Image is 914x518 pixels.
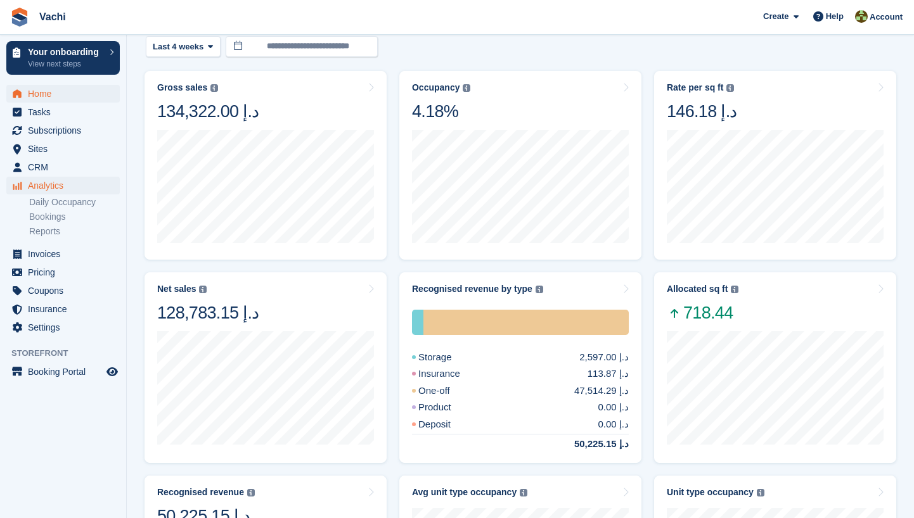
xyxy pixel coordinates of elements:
[28,319,104,336] span: Settings
[579,350,629,365] div: 2,597.00 د.إ
[10,73,208,137] div: Hello! 👋 Let's gather a few details to help us understand your requirements.​
[20,322,198,347] div: What do you hope to learn from this report?
[20,405,30,415] button: Emoji picker
[28,47,103,56] p: Your onboarding
[667,302,738,324] span: 718.44
[870,11,903,23] span: Account
[763,10,788,23] span: Create
[10,315,208,355] div: What do you hope to learn from this report?
[667,487,754,498] div: Unit type occupancy
[6,85,120,103] a: menu
[412,101,470,122] div: 4.18%
[222,5,245,28] div: Close
[10,73,243,139] div: Fin says…
[28,140,104,158] span: Sites
[29,225,120,237] a: Reports
[412,487,517,498] div: Avg unit type occupancy
[83,284,233,297] div: all received insurance paymennts
[180,189,243,217] div: insurance
[6,41,120,75] a: Your onboarding View next steps
[146,36,221,57] button: Last 4 weeks
[6,122,120,139] a: menu
[588,367,629,381] div: 113.87 د.إ
[667,284,728,294] div: Allocated sq ft
[28,122,104,139] span: Subscriptions
[28,263,104,281] span: Pricing
[10,139,208,179] div: To start, can you briefly describe the report you're looking to request?
[412,367,491,381] div: Insurance
[10,365,243,403] div: Anete says…
[20,80,198,105] div: Hello! 👋 Let's gather a few details to help us understand your requirements.
[157,82,207,93] div: Gross sales
[412,384,480,398] div: One-off
[412,284,532,294] div: Recognised revenue by type
[6,363,120,381] a: menu
[73,277,243,305] div: all received insurance paymennts
[412,350,482,365] div: Storage
[29,211,120,223] a: Bookings
[157,487,244,498] div: Recognised revenue
[6,263,120,281] a: menu
[412,417,481,432] div: Deposit
[105,364,120,379] a: Preview store
[210,84,218,92] img: icon-info-grey-7440780725fd019a000dd9b08b2336e03edf1995a4989e88bcd33f0948082b44.svg
[10,227,243,277] div: Fin says…
[667,82,723,93] div: Rate per sq ft
[157,284,196,294] div: Net sales
[6,158,120,176] a: menu
[28,177,104,194] span: Analytics
[80,405,91,415] button: Start recording
[11,347,126,360] span: Storefront
[463,84,470,92] img: icon-info-grey-7440780725fd019a000dd9b08b2336e03edf1995a4989e88bcd33f0948082b44.svg
[28,158,104,176] span: CRM
[412,82,460,93] div: Occupancy
[10,8,29,27] img: stora-icon-8386f47178a22dfd0bd8f6a31ec36ba5ce8667c1dd55bd0f319d3a0aa187defe.svg
[757,489,764,496] img: icon-info-grey-7440780725fd019a000dd9b08b2336e03edf1995a4989e88bcd33f0948082b44.svg
[10,277,243,315] div: Anete says…
[598,417,629,432] div: 0.00 د.إ
[34,6,71,27] a: Vachi
[520,489,527,496] img: icon-info-grey-7440780725fd019a000dd9b08b2336e03edf1995a4989e88bcd33f0948082b44.svg
[10,189,243,227] div: Anete says…
[28,300,104,318] span: Insurance
[423,310,629,335] div: One-off
[536,286,543,293] img: icon-info-grey-7440780725fd019a000dd9b08b2336e03edf1995a4989e88bcd33f0948082b44.svg
[726,84,734,92] img: icon-info-grey-7440780725fd019a000dd9b08b2336e03edf1995a4989e88bcd33f0948082b44.svg
[826,10,844,23] span: Help
[667,101,737,122] div: 146.18 د.إ
[28,363,104,381] span: Booking Portal
[412,310,423,335] div: Storage
[28,282,104,300] span: Coupons
[61,6,144,16] h1: [PERSON_NAME]
[598,400,629,415] div: 0.00 د.إ
[20,234,198,259] div: Great! What key metrics or data points would you like included in this report?
[28,58,103,70] p: View next steps
[20,146,198,171] div: To start, can you briefly describe the report you're looking to request?
[60,405,70,415] button: Upload attachment
[36,7,56,27] img: Profile image for Bradley
[28,85,104,103] span: Home
[855,10,868,23] img: Anete Gre
[412,400,482,415] div: Product
[6,140,120,158] a: menu
[217,400,238,420] button: Send a message…
[28,103,104,121] span: Tasks
[199,286,207,293] img: icon-info-grey-7440780725fd019a000dd9b08b2336e03edf1995a4989e88bcd33f0948082b44.svg
[6,245,120,263] a: menu
[20,105,198,130] div: ​
[198,5,222,29] button: Home
[70,365,243,393] div: how much of revenue is insurance
[8,5,32,29] button: go back
[6,300,120,318] a: menu
[6,103,120,121] a: menu
[80,372,233,385] div: how much of revenue is insurance
[6,177,120,194] a: menu
[28,245,104,263] span: Invoices
[731,286,738,293] img: icon-info-grey-7440780725fd019a000dd9b08b2336e03edf1995a4989e88bcd33f0948082b44.svg
[544,437,629,452] div: 50,225.15 د.إ
[11,378,243,400] textarea: Message…
[247,489,255,496] img: icon-info-grey-7440780725fd019a000dd9b08b2336e03edf1995a4989e88bcd33f0948082b44.svg
[190,197,233,210] div: insurance
[157,101,259,122] div: 134,322.00 د.إ
[40,405,50,415] button: Gif picker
